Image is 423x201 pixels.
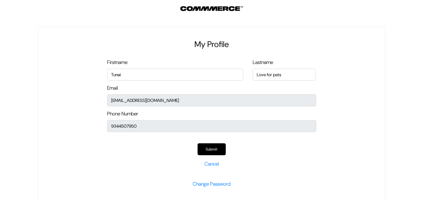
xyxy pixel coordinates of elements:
label: Firstname [107,59,127,66]
a: Cancel [204,161,219,167]
button: Submit [198,143,226,155]
h2: My Profile [107,40,316,49]
input: First Name [253,69,316,81]
label: Phone Number [107,110,138,118]
label: Email [107,84,118,92]
img: Outdocart [180,6,243,11]
input: First Name [107,69,243,81]
input: Email [107,94,316,106]
label: Lastname [253,59,273,66]
input: Phone Number [107,120,316,132]
a: Change Password [193,181,230,187]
